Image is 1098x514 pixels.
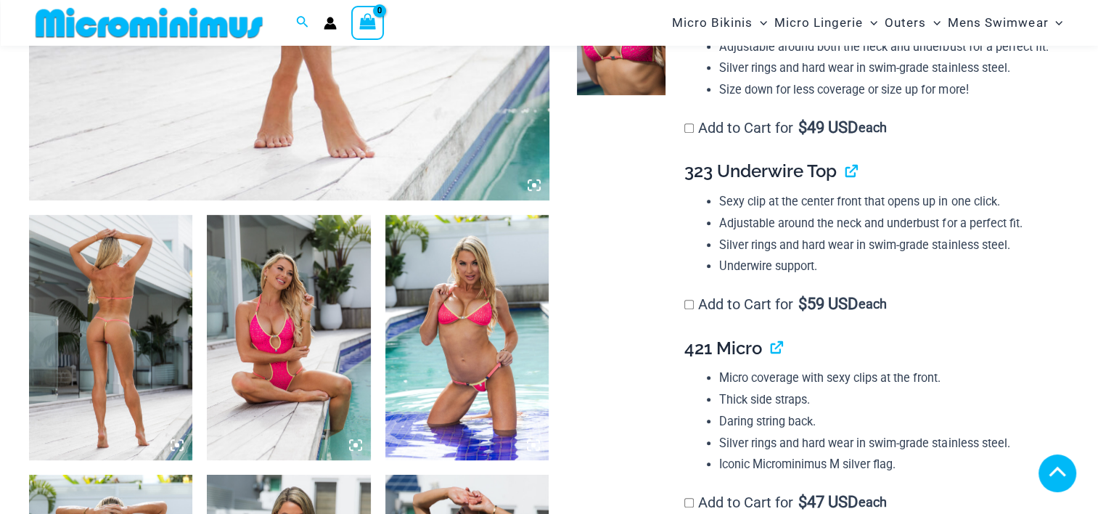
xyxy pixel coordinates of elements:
[296,14,309,32] a: Search icon link
[771,4,881,41] a: Micro LingerieMenu ToggleMenu Toggle
[684,498,694,507] input: Add to Cart for$47 USD each
[684,123,694,133] input: Add to Cart for$49 USD each
[719,79,1057,101] li: Size down for less coverage or size up for more!
[30,7,269,39] img: MM SHOP LOGO FLAT
[881,4,944,41] a: OutersMenu ToggleMenu Toggle
[719,36,1057,58] li: Adjustable around both the neck and underbust for a perfect fit.
[577,161,665,293] img: Bubble Mesh Highlight Pink 323 Top
[863,4,877,41] span: Menu Toggle
[719,367,1057,389] li: Micro coverage with sexy clips at the front.
[684,338,762,359] span: 421 Micro
[753,4,767,41] span: Menu Toggle
[719,256,1057,277] li: Underwire support.
[859,121,887,135] span: each
[29,215,192,460] img: Bubble Mesh Highlight Pink 819 One Piece
[684,494,888,511] label: Add to Cart for
[948,4,1048,41] span: Mens Swimwear
[324,17,337,30] a: Account icon link
[719,411,1057,433] li: Daring string back.
[719,234,1057,256] li: Silver rings and hard wear in swim-grade stainless steel.
[859,495,887,510] span: each
[798,118,807,136] span: $
[798,297,858,311] span: 59 USD
[944,4,1066,41] a: Mens SwimwearMenu ToggleMenu Toggle
[1048,4,1062,41] span: Menu Toggle
[798,495,858,510] span: 47 USD
[719,191,1057,213] li: Sexy clip at the center front that opens up in one click.
[207,215,370,460] img: Bubble Mesh Highlight Pink 819 One Piece
[719,389,1057,411] li: Thick side straps.
[684,300,694,309] input: Add to Cart for$59 USD each
[774,4,863,41] span: Micro Lingerie
[798,295,807,313] span: $
[577,338,665,470] img: Bubble Mesh Highlight Pink 421 Micro
[719,213,1057,234] li: Adjustable around the neck and underbust for a perfect fit.
[351,6,385,39] a: View Shopping Cart, empty
[719,454,1057,476] li: Iconic Microminimus M silver flag.
[885,4,926,41] span: Outers
[666,2,1069,44] nav: Site Navigation
[798,493,807,511] span: $
[859,297,887,311] span: each
[684,160,837,181] span: 323 Underwire Top
[719,57,1057,79] li: Silver rings and hard wear in swim-grade stainless steel.
[672,4,753,41] span: Micro Bikinis
[684,119,888,136] label: Add to Cart for
[385,215,549,460] img: Bubble Mesh Highlight Pink 323 Top 421 Micro
[798,121,858,135] span: 49 USD
[684,295,888,313] label: Add to Cart for
[719,433,1057,454] li: Silver rings and hard wear in swim-grade stainless steel.
[926,4,941,41] span: Menu Toggle
[668,4,771,41] a: Micro BikinisMenu ToggleMenu Toggle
